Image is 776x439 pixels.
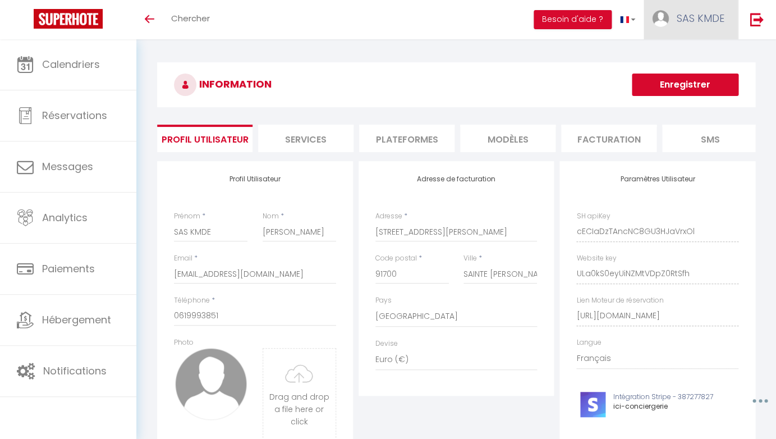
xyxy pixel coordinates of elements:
label: Langue [576,337,601,348]
span: Chercher [171,12,210,24]
span: Messages [42,159,93,173]
label: Lien Moteur de réservation [576,295,663,306]
li: Facturation [561,125,656,152]
label: Email [174,253,192,264]
img: ... [652,10,669,27]
img: stripe-logo.jpeg [580,392,605,417]
label: Téléphone [174,295,210,306]
span: Paiements [42,262,95,276]
label: SH apiKey [576,211,610,222]
label: Website key [576,253,616,264]
h4: Adresse de facturation [375,175,538,183]
label: Devise [375,339,398,349]
button: Besoin d'aide ? [534,10,612,29]
button: Ouvrir le widget de chat LiveChat [9,4,43,38]
h4: Profil Utilisateur [174,175,336,183]
li: SMS [662,125,757,152]
label: Prénom [174,211,200,222]
label: Ville [463,253,477,264]
button: Enregistrer [632,74,738,96]
img: Super Booking [34,9,103,29]
span: Calendriers [42,57,100,71]
h3: INFORMATION [157,62,755,107]
span: ici-conciergerie [613,401,667,411]
img: avatar.png [175,348,247,420]
li: MODÈLES [460,125,555,152]
label: Adresse [375,211,402,222]
span: SAS KMDE [676,11,724,25]
li: Services [258,125,353,152]
label: Pays [375,295,392,306]
span: Analytics [42,211,88,225]
p: Intégration Stripe - 387277827 [613,392,727,403]
span: Hébergement [42,313,111,327]
img: logout [750,12,764,26]
label: Photo [174,337,194,348]
label: Code postal [375,253,417,264]
li: Profil Utilisateur [157,125,252,152]
li: Plateformes [359,125,454,152]
h4: Paramètres Utilisateur [576,175,738,183]
span: Réservations [42,108,107,122]
span: Notifications [43,364,107,378]
label: Nom [263,211,279,222]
